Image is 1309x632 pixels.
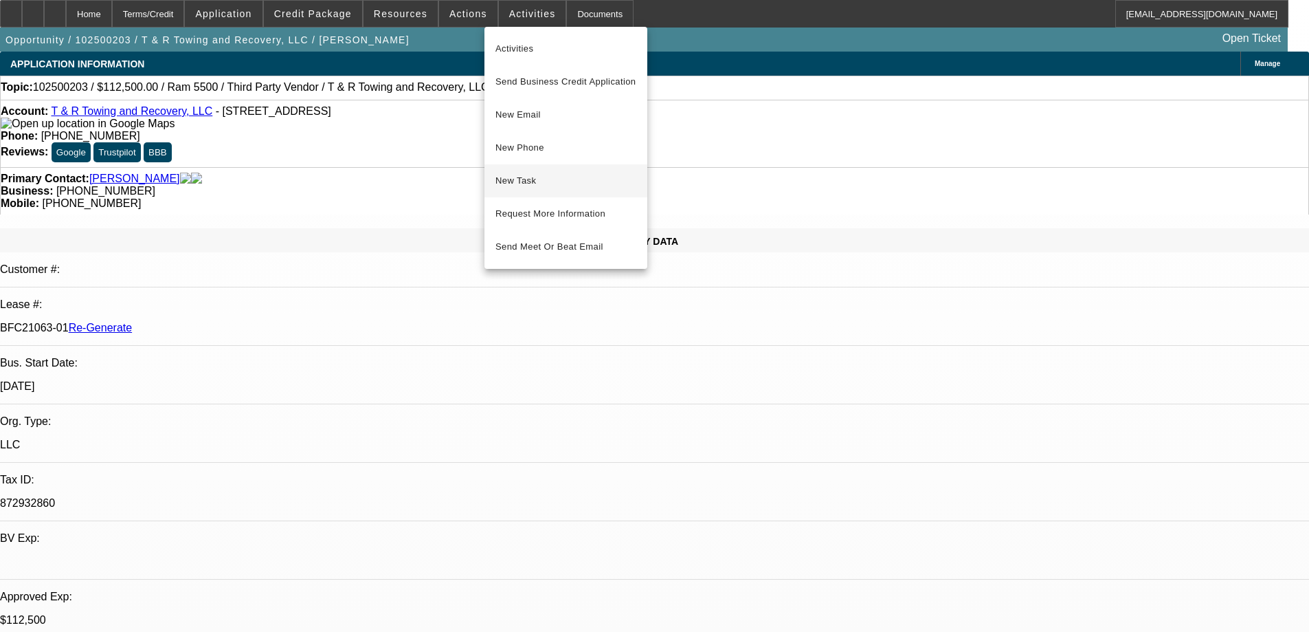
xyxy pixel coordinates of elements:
[495,239,636,255] span: Send Meet Or Beat Email
[495,41,636,57] span: Activities
[495,74,636,90] span: Send Business Credit Application
[495,206,636,222] span: Request More Information
[495,107,636,123] span: New Email
[495,173,636,189] span: New Task
[495,140,636,156] span: New Phone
